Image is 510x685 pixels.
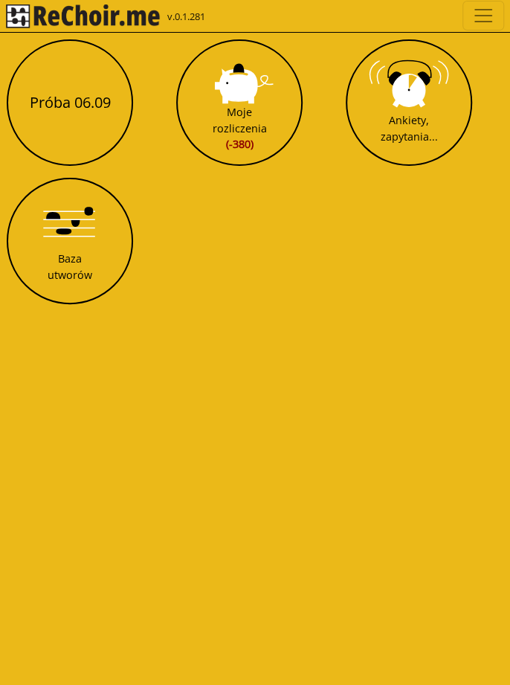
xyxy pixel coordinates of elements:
button: Toggle navigation [462,1,504,30]
span: v.0.1.281 [167,10,205,25]
span: (-380) [213,136,267,152]
img: rekłajer mi [6,4,160,28]
div: Moje rozliczenia [213,104,267,152]
button: Próba 06.09 [7,39,133,166]
div: Baza utworów [48,251,92,283]
button: Ankiety, zapytania... [346,39,472,166]
div: Ankiety, zapytania... [381,112,438,144]
button: Moje rozliczenia(-380) [176,39,303,166]
button: Baza utworów [7,178,133,304]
